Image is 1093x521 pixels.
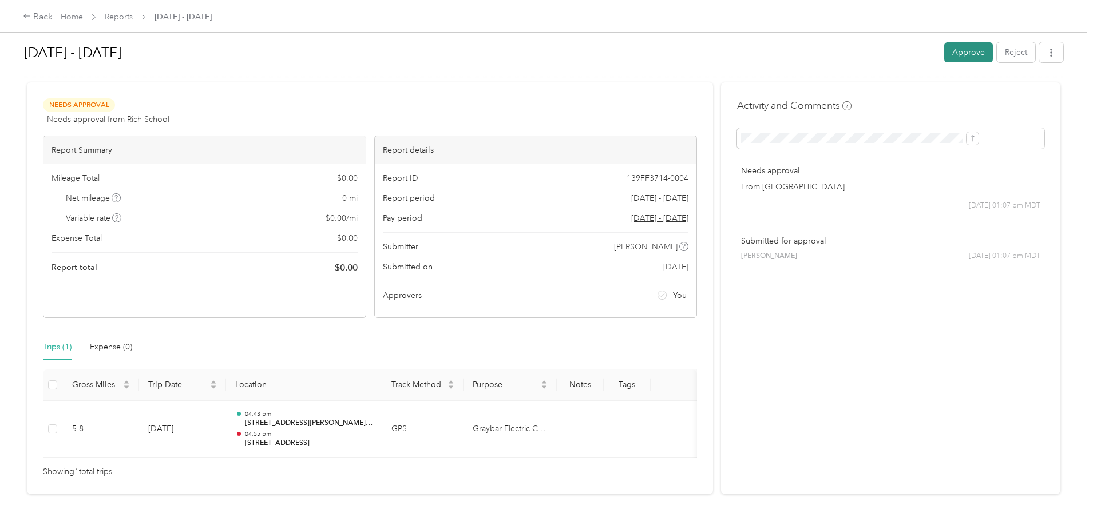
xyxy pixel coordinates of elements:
span: Expense Total [52,232,102,244]
a: Reports [105,12,133,22]
p: From [GEOGRAPHIC_DATA] [741,181,1040,193]
span: Showing 1 total trips [43,466,112,478]
span: Go to pay period [631,212,688,224]
td: [DATE] [139,401,227,458]
td: 5.8 [63,401,139,458]
span: $ 0.00 [337,232,358,244]
p: [STREET_ADDRESS] [245,438,373,448]
span: Pay period [383,212,422,224]
span: Submitted on [383,261,433,273]
span: Purpose [473,380,538,389]
p: [STREET_ADDRESS][PERSON_NAME][PERSON_NAME] [245,418,373,428]
span: Approvers [383,289,422,301]
span: caret-down [448,384,454,391]
span: Needs Approval [43,98,115,112]
div: Back [23,10,53,24]
h1: Sep 1 - 30, 2025 [24,39,936,66]
span: [PERSON_NAME] [741,251,797,261]
th: Purpose [464,369,557,401]
td: GPS [382,401,464,458]
button: Approve [944,42,993,62]
a: Home [61,12,83,22]
span: [DATE] 01:07 pm MDT [969,251,1040,261]
th: Notes [557,369,604,401]
span: caret-up [541,379,548,385]
span: Variable rate [66,212,122,224]
span: caret-down [123,384,130,391]
h4: Activity and Comments [737,98,852,113]
span: Submitter [383,241,418,253]
span: 139FF3714-0004 [627,172,688,184]
span: $ 0.00 / mi [326,212,358,224]
span: [PERSON_NAME] [614,241,678,253]
span: $ 0.00 [337,172,358,184]
span: Report ID [383,172,418,184]
div: Expense (0) [90,341,132,353]
th: Gross Miles [63,369,139,401]
p: 04:55 pm [245,430,373,438]
span: You [673,289,687,301]
span: Track Method [391,380,445,389]
span: caret-up [123,379,130,385]
span: caret-down [541,384,548,391]
th: Trip Date [139,369,227,401]
span: Net mileage [66,192,121,204]
span: Trip Date [148,380,208,389]
span: Mileage Total [52,172,100,184]
span: caret-down [210,384,217,391]
span: [DATE] - [DATE] [631,192,688,204]
th: Location [226,369,382,401]
p: 04:43 pm [245,410,373,418]
td: Graybar Electric Company, Inc [464,401,557,458]
span: Report total [52,261,97,273]
span: - [626,424,628,433]
th: Tags [604,369,651,401]
div: Report details [375,136,697,164]
iframe: Everlance-gr Chat Button Frame [1029,457,1093,521]
span: Needs approval from Rich School [47,113,169,125]
button: Reject [997,42,1035,62]
span: caret-up [448,379,454,385]
span: 0 mi [342,192,358,204]
span: [DATE] 01:07 pm MDT [969,201,1040,211]
span: Gross Miles [72,380,121,389]
div: Report Summary [43,136,366,164]
span: [DATE] - [DATE] [155,11,212,23]
span: caret-up [210,379,217,385]
p: Submitted for approval [741,235,1040,247]
th: Track Method [382,369,464,401]
div: Trips (1) [43,341,72,353]
span: Report period [383,192,435,204]
span: [DATE] [663,261,688,273]
p: Needs approval [741,165,1040,177]
span: $ 0.00 [335,261,358,275]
